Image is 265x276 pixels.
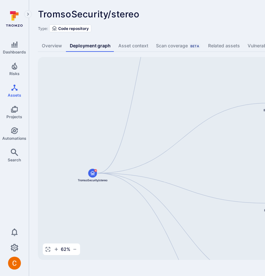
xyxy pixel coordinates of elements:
a: Related assets [204,40,244,52]
span: Projects [6,114,22,119]
div: Camilo Rivera [8,257,21,270]
i: Expand navigation menu [26,12,30,17]
img: ACg8ocJuq_DPPTkXyD9OlTnVLvDrpObecjcADscmEHLMiTyEnTELew=s96-c [8,257,21,270]
div: Scan coverage [156,43,200,49]
div: Beta [189,43,200,49]
span: TromsoSecurity/stereo [38,9,140,20]
span: Type: [38,26,48,31]
span: 62 % [61,246,70,252]
a: Overview [38,40,66,52]
span: Automations [2,136,26,141]
span: Assets [8,93,21,98]
span: Risks [9,71,20,76]
span: Dashboards [3,50,26,54]
span: Search [8,157,21,162]
span: Code repository [58,26,89,31]
button: Expand navigation menu [24,10,32,18]
span: TromsoSecurity/stereo [78,178,108,182]
a: Deployment graph [66,40,114,52]
a: Asset context [114,40,152,52]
